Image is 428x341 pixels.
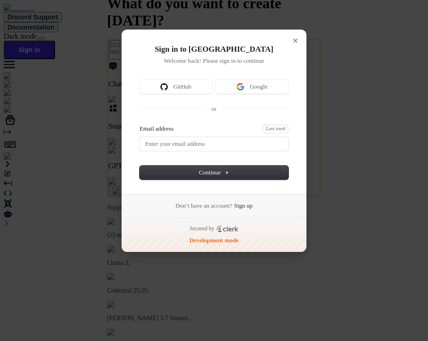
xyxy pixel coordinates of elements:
[140,125,173,133] label: Email address
[190,236,239,245] p: Development mode
[263,124,288,133] span: Last used
[234,202,252,210] a: Sign up
[287,33,303,48] button: Close modal
[216,80,288,94] button: Sign in with GoogleGoogle
[173,83,191,91] span: GitHub
[160,83,168,90] img: Sign in with GitHub
[216,226,238,232] a: Clerk logo
[140,166,288,179] button: Continue
[176,202,232,210] span: Don’t have an account?
[140,137,288,151] input: Enter your email address
[250,83,267,91] span: Google
[237,83,244,90] img: Sign in with Google
[140,44,288,55] h1: Sign in to [GEOGRAPHIC_DATA]
[140,57,288,65] p: Welcome back! Please sign in to continue
[212,105,217,113] p: or
[199,168,229,177] span: Continue
[190,225,214,233] p: Secured by
[140,80,212,94] button: Sign in with GitHubGitHub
